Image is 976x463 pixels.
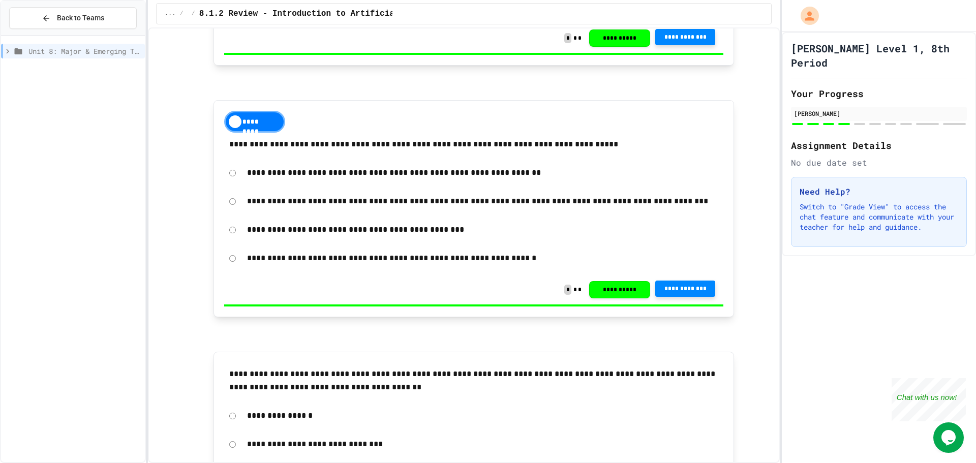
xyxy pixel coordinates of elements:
span: Back to Teams [57,13,104,23]
span: ... [165,10,176,18]
div: No due date set [791,157,967,169]
h1: [PERSON_NAME] Level 1, 8th Period [791,41,967,70]
span: / [179,10,183,18]
h3: Need Help? [800,186,958,198]
p: Switch to "Grade View" to access the chat feature and communicate with your teacher for help and ... [800,202,958,232]
h2: Your Progress [791,86,967,101]
iframe: chat widget [892,378,966,421]
span: Unit 8: Major & Emerging Technologies [28,46,141,56]
div: [PERSON_NAME] [794,109,964,118]
iframe: chat widget [933,422,966,453]
h2: Assignment Details [791,138,967,152]
div: My Account [790,4,821,27]
span: 8.1.2 Review - Introduction to Artificial Intelligence [199,8,463,20]
span: / [192,10,195,18]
